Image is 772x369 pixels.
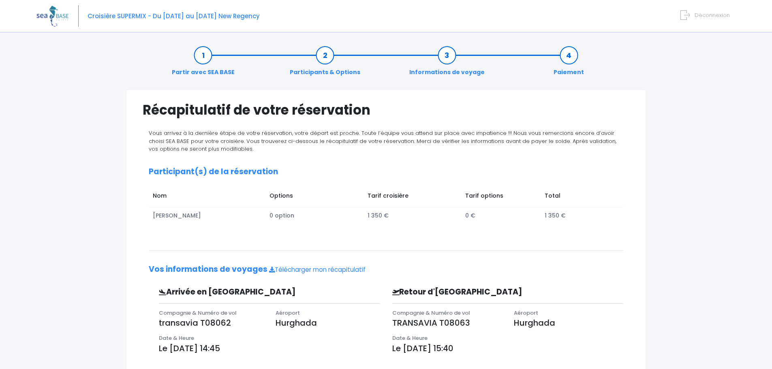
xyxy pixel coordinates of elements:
[364,188,462,207] td: Tarif croisière
[392,334,428,342] span: Date & Heure
[168,51,239,77] a: Partir avec SEA BASE
[392,317,502,329] p: TRANSAVIA T08063
[159,317,263,329] p: transavia T08062
[149,167,623,177] h2: Participant(s) de la réservation
[386,288,569,297] h3: Retour d'[GEOGRAPHIC_DATA]
[462,207,541,224] td: 0 €
[392,309,470,317] span: Compagnie & Numéro de vol
[695,11,730,19] span: Déconnexion
[276,309,300,317] span: Aéroport
[266,188,364,207] td: Options
[149,207,266,224] td: [PERSON_NAME]
[88,12,260,20] span: Croisière SUPERMIX - Du [DATE] au [DATE] New Regency
[149,265,623,274] h2: Vos informations de voyages
[541,188,616,207] td: Total
[276,317,380,329] p: Hurghada
[405,51,489,77] a: Informations de voyage
[149,129,616,153] span: Vous arrivez à la dernière étape de votre réservation, votre départ est proche. Toute l’équipe vo...
[269,211,294,220] span: 0 option
[286,51,364,77] a: Participants & Options
[159,309,237,317] span: Compagnie & Numéro de vol
[514,309,538,317] span: Aéroport
[269,265,366,274] a: Télécharger mon récapitulatif
[364,207,462,224] td: 1 350 €
[550,51,588,77] a: Paiement
[143,102,629,118] h1: Récapitulatif de votre réservation
[462,188,541,207] td: Tarif options
[514,317,623,329] p: Hurghada
[541,207,616,224] td: 1 350 €
[392,342,624,354] p: Le [DATE] 15:40
[159,334,194,342] span: Date & Heure
[153,288,328,297] h3: Arrivée en [GEOGRAPHIC_DATA]
[159,342,380,354] p: Le [DATE] 14:45
[149,188,266,207] td: Nom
